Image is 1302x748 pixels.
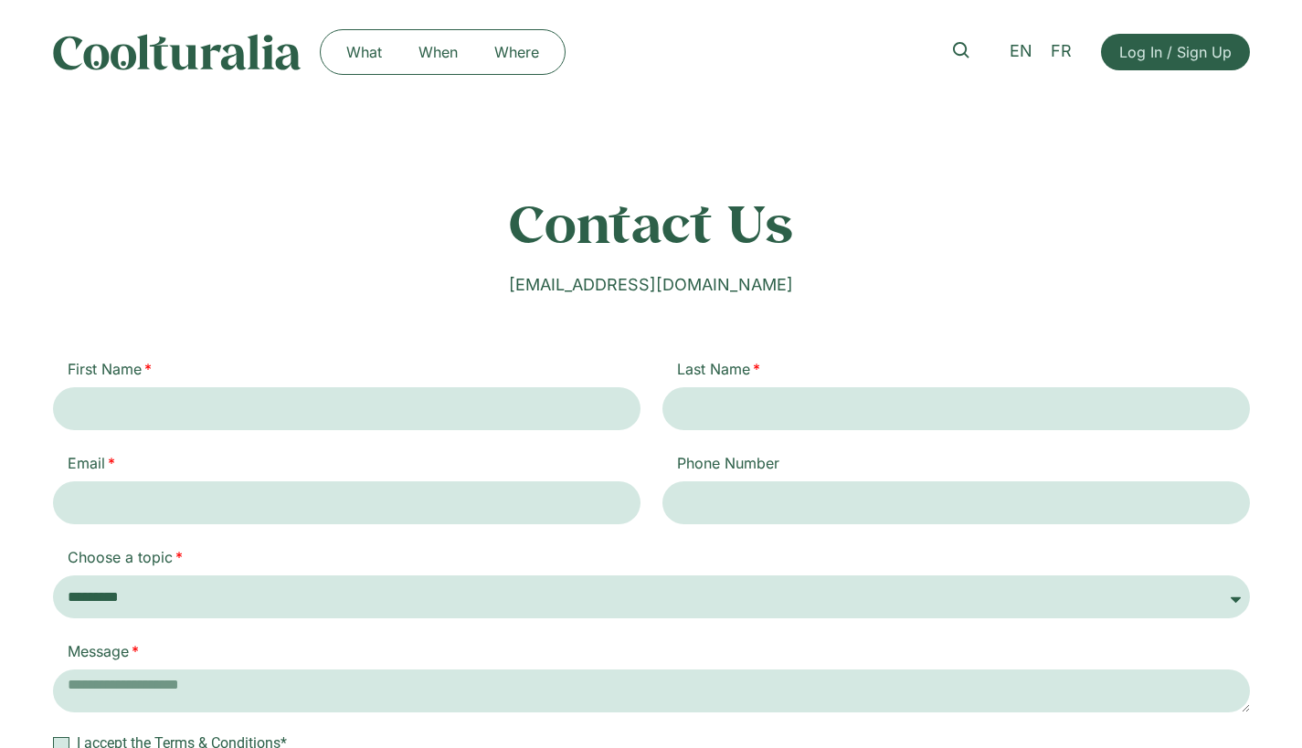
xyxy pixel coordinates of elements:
[53,452,130,481] label: Email
[1119,41,1232,63] span: Log In / Sign Up
[400,37,476,67] a: When
[352,192,950,254] h2: Contact Us
[328,37,400,67] a: What
[1042,38,1081,65] a: FR
[53,546,197,575] label: Choose a topic
[662,358,775,387] label: Last Name
[476,37,557,67] a: Where
[662,452,794,481] label: Phone Number
[328,37,557,67] nav: Menu
[1101,34,1250,70] a: Log In / Sign Up
[53,640,153,669] label: Message
[1051,42,1072,61] span: FR
[1000,38,1042,65] a: EN
[1010,42,1032,61] span: EN
[509,275,793,294] a: [EMAIL_ADDRESS][DOMAIN_NAME]
[53,358,166,387] label: First Name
